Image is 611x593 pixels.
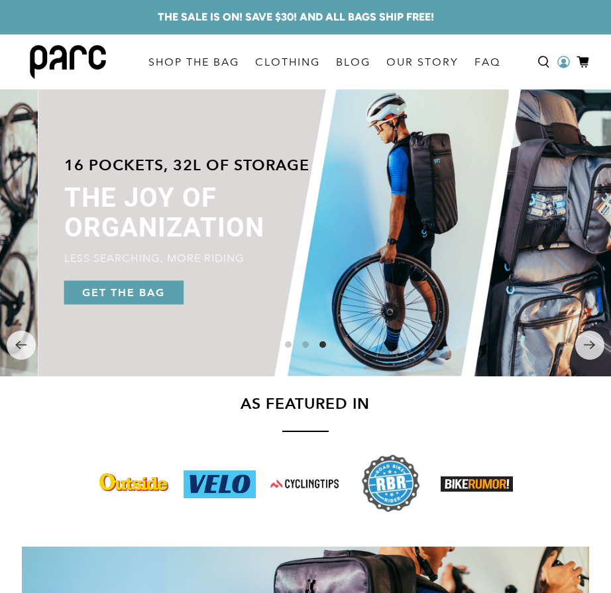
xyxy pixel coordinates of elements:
[319,341,326,348] li: Page dot 3
[378,44,467,81] a: OUR STORY
[355,448,427,520] img: Road Bike Rider website logo linked to Parc cycling gear bag review on Road Bike Rider website.
[467,44,508,81] a: FAQ
[441,476,513,492] img: Bike Rumor website logo linked to Parc cycling gear bag article feature
[140,34,508,89] nav: main navigation
[140,44,247,81] a: SHOP THE BAG
[64,252,312,265] p: LESS SEARCHING, MORE RIDING
[241,392,370,415] h4: As featured in
[575,331,604,360] button: Next
[64,153,312,176] h4: 16 POCKETS, 32L OF STORAGE
[269,470,341,498] img: CyclingTips logo linked to Parc cycling gear bag review on Cyclingtips magazine website.
[64,281,184,305] a: GET THE BAG
[285,341,292,348] li: Page dot 1
[247,44,328,81] a: CLOTHING
[64,183,312,243] span: THE JOY OF ORGANIZATION
[184,470,256,498] img: Velo cycling website logo linked to Parc cycling gear bag review on Velo magazine website.
[98,470,170,498] img: Outside magazine logo linked to Parc cycling gear bag review on Outside magazine website.
[328,44,378,81] a: BLOG
[158,9,434,25] a: THE SALE IS ON! SAVE $30! AND ALL BAGS SHIP FREE!
[302,341,309,348] li: Page dot 2
[30,45,106,79] img: parc bag logo
[7,331,36,360] button: Previous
